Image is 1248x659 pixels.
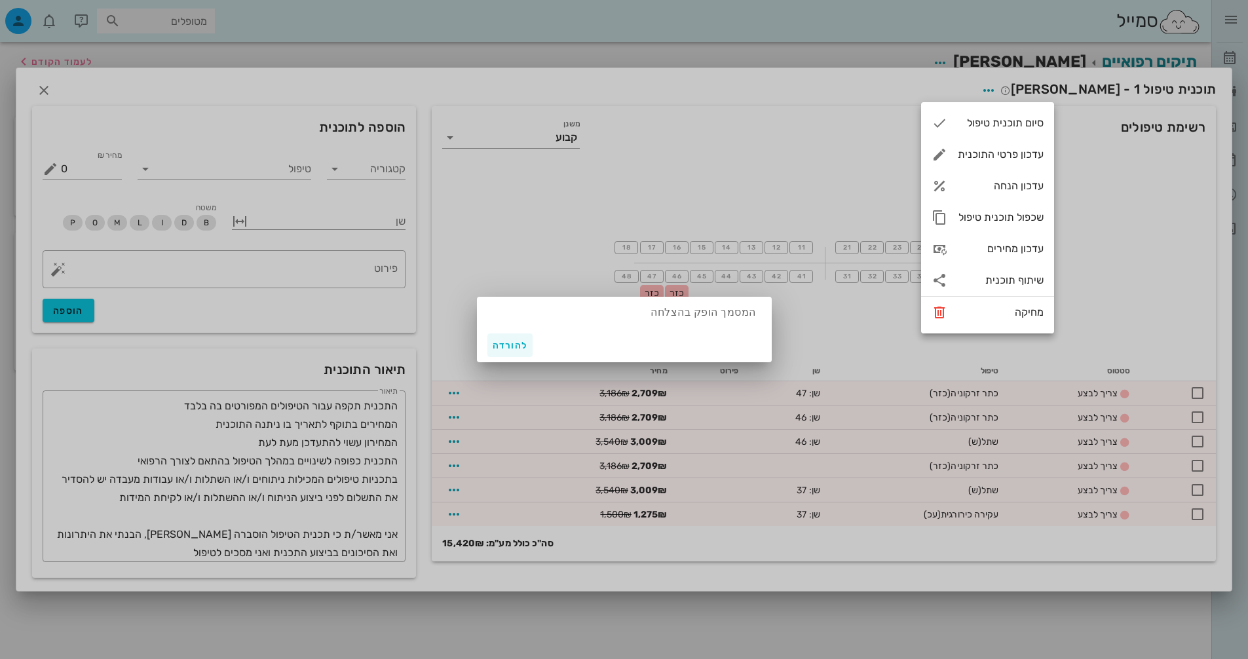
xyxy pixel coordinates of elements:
[958,148,1044,160] div: עדכון פרטי התוכנית
[493,340,528,351] span: להורדה
[958,179,1044,192] div: עדכון הנחה
[958,117,1044,129] div: סיום תוכנית טיפול
[958,242,1044,255] div: עדכון מחירים
[921,265,1054,296] div: שיתוף תוכנית
[958,274,1044,286] div: שיתוף תוכנית
[958,211,1044,223] div: שכפול תוכנית טיפול
[477,297,772,328] div: המסמך הופק בהצלחה
[958,306,1044,318] div: מחיקה
[487,333,533,357] button: להורדה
